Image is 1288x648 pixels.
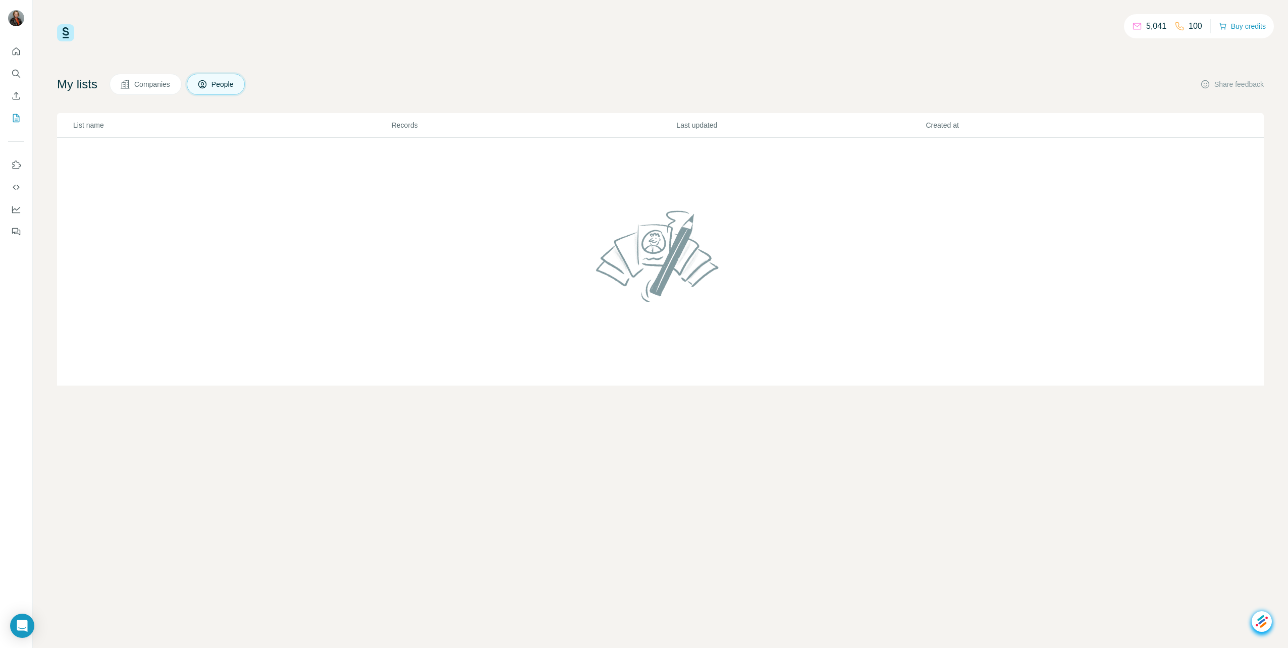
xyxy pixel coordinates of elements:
[8,87,24,105] button: Enrich CSV
[8,223,24,241] button: Feedback
[676,120,925,130] p: Last updated
[592,202,729,310] img: No lists found
[8,178,24,196] button: Use Surfe API
[1219,19,1266,33] button: Buy credits
[73,120,391,130] p: List name
[926,120,1174,130] p: Created at
[211,79,235,89] span: People
[8,42,24,61] button: Quick start
[8,10,24,26] img: Avatar
[1189,20,1202,32] p: 100
[134,79,171,89] span: Companies
[57,24,74,41] img: Surfe Logo
[1146,20,1166,32] p: 5,041
[57,76,97,92] h4: My lists
[1200,79,1264,89] button: Share feedback
[8,109,24,127] button: My lists
[8,65,24,83] button: Search
[10,614,34,638] div: Open Intercom Messenger
[392,120,676,130] p: Records
[8,200,24,219] button: Dashboard
[8,156,24,174] button: Use Surfe on LinkedIn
